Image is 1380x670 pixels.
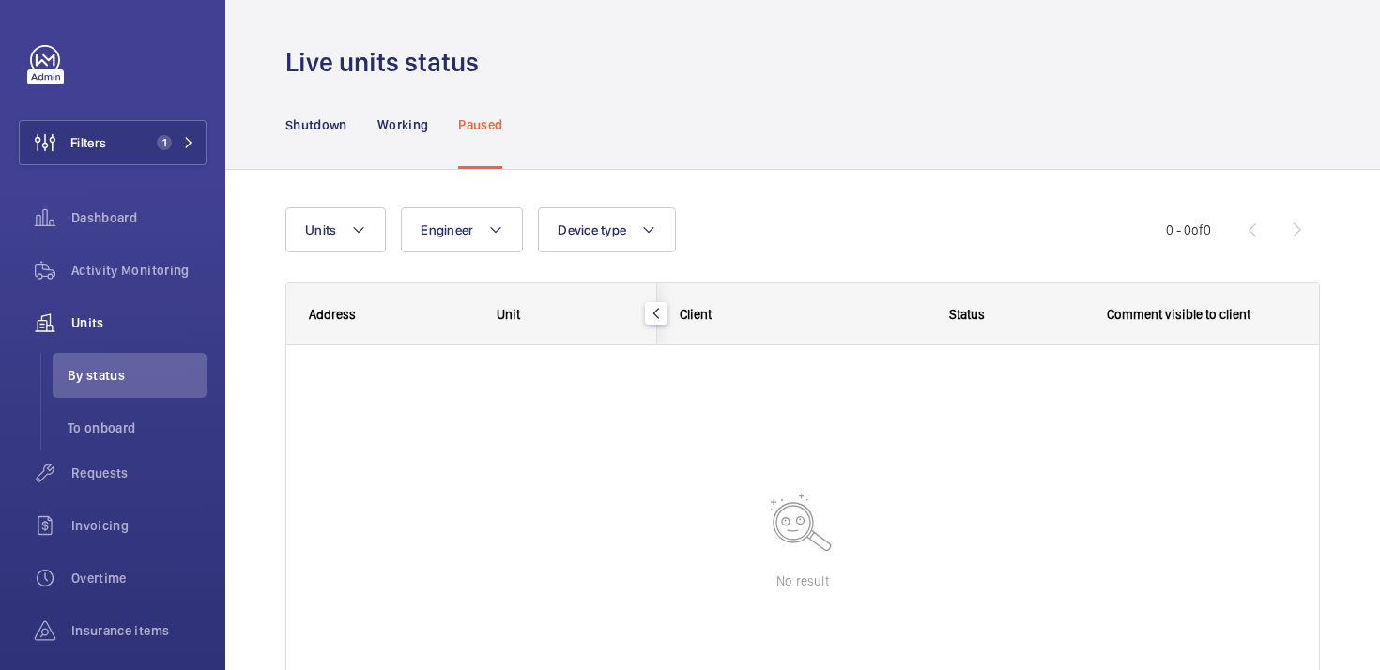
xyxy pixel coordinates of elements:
span: Comment visible to client [1107,307,1250,322]
span: 0 - 0 0 [1166,223,1211,236]
button: Units [285,207,386,252]
span: Engineer [421,222,473,237]
span: 1 [157,135,172,150]
span: Units [71,313,207,332]
button: Engineer [401,207,523,252]
span: Client [680,307,712,322]
span: Filters [70,133,106,152]
h1: Live units status [285,45,490,80]
span: Device type [558,222,626,237]
span: Insurance items [71,621,207,640]
span: Dashboard [71,208,207,227]
p: Paused [458,115,502,134]
span: Requests [71,464,207,482]
span: Status [949,307,985,322]
span: Activity Monitoring [71,261,207,280]
span: Overtime [71,569,207,587]
span: To onboard [68,419,207,437]
button: Filters1 [19,120,207,165]
span: Invoicing [71,516,207,535]
span: By status [68,366,207,385]
p: Working [377,115,428,134]
div: Unit [497,307,635,322]
span: Address [309,307,356,322]
span: of [1191,222,1204,237]
button: Device type [538,207,676,252]
span: Units [305,222,336,237]
p: Shutdown [285,115,347,134]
